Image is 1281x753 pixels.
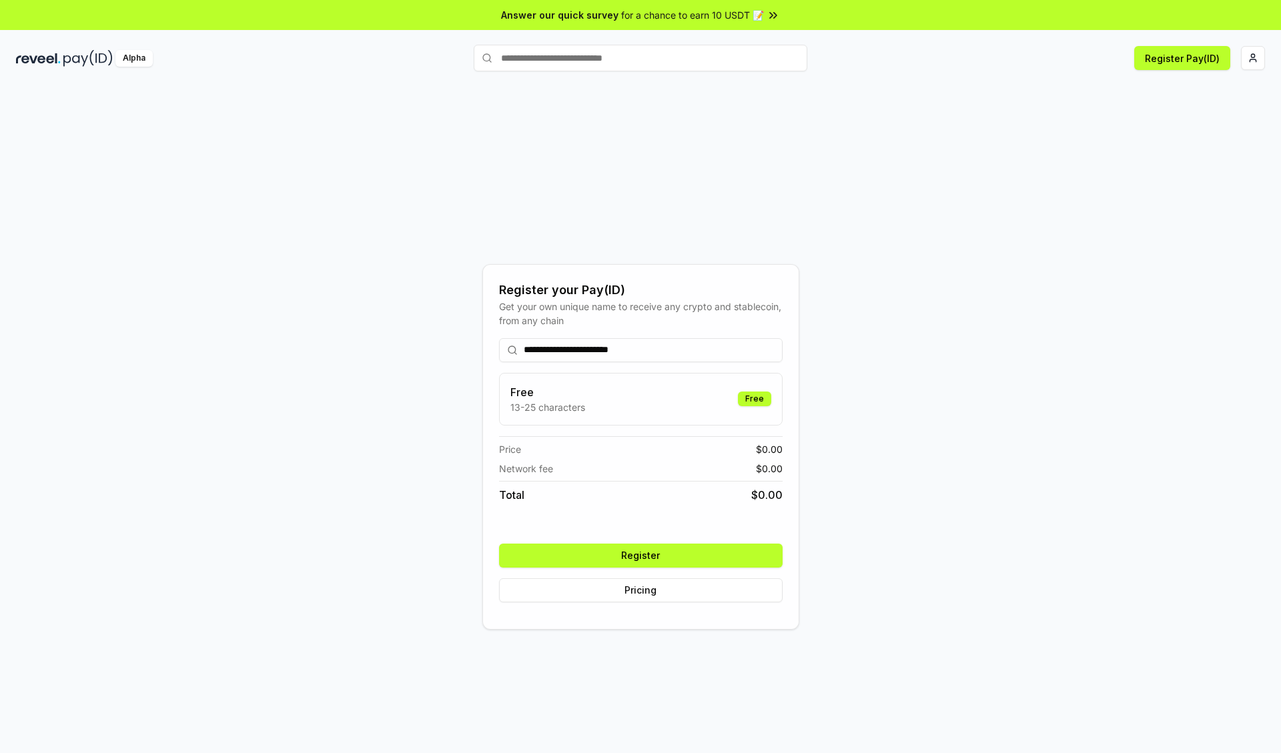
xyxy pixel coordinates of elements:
[499,487,524,503] span: Total
[499,299,783,327] div: Get your own unique name to receive any crypto and stablecoin, from any chain
[621,8,764,22] span: for a chance to earn 10 USDT 📝
[751,487,783,503] span: $ 0.00
[499,578,783,602] button: Pricing
[499,442,521,456] span: Price
[510,384,585,400] h3: Free
[510,400,585,414] p: 13-25 characters
[738,392,771,406] div: Free
[499,281,783,299] div: Register your Pay(ID)
[115,50,153,67] div: Alpha
[756,462,783,476] span: $ 0.00
[1134,46,1230,70] button: Register Pay(ID)
[499,544,783,568] button: Register
[63,50,113,67] img: pay_id
[499,462,553,476] span: Network fee
[16,50,61,67] img: reveel_dark
[501,8,618,22] span: Answer our quick survey
[756,442,783,456] span: $ 0.00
